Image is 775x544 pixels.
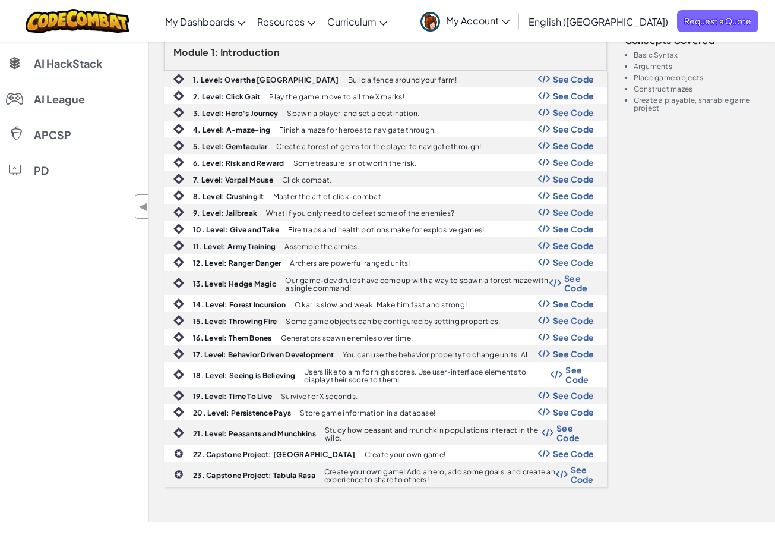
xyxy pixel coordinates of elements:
[220,46,279,58] span: Introduction
[193,142,267,151] b: 5. Level: Gemtacular
[553,299,594,309] span: See Code
[164,271,607,295] a: 13. Level: Hedge Magic Our game-dev druids have come up with a way to spawn a forest maze with a ...
[174,449,184,458] img: IconCapstoneLevel.svg
[634,85,761,93] li: Construct mazes
[538,449,550,458] img: Show Code Logo
[538,350,550,358] img: Show Code Logo
[538,92,550,100] img: Show Code Logo
[538,241,550,250] img: Show Code Logo
[164,445,607,462] a: 22. Capstone Project: [GEOGRAPHIC_DATA] Create your own game! Show Code Logo See Code
[164,329,607,345] a: 16. Level: Them Bones Generators spawn enemies over time. Show Code Logo See Code
[193,109,278,118] b: 3. Level: Hero's Journey
[564,273,594,293] span: See Code
[288,226,484,234] p: Fire traps and health potions make for explosive games!
[193,279,276,288] b: 13. Level: Hedge Magic
[551,370,562,379] img: Show Code Logo
[164,295,607,312] a: 14. Level: Forest Incursion Okar is slow and weak. Make him fast and strong! Show Code Logo See Code
[549,279,561,287] img: Show Code Logo
[634,74,761,81] li: Place game objects
[173,224,184,234] img: IconIntro.svg
[26,9,129,33] a: CodeCombat logo
[251,5,321,37] a: Resources
[173,190,184,201] img: IconIntro.svg
[538,208,550,216] img: Show Code Logo
[164,462,607,487] a: 23. Capstone Project: Tabula Rasa Create your own game! Add a hero, add some goals, and create an...
[553,91,594,100] span: See Code
[174,470,184,479] img: IconCapstoneLevel.svg
[538,158,550,166] img: Show Code Logo
[164,362,607,387] a: 18. Level: Seeing is Believing Users like to aim for high scores. Use user-interface elements to ...
[193,471,315,480] b: 23. Capstone Project: Tabula Rasa
[556,470,568,479] img: Show Code Logo
[164,312,607,329] a: 15. Level: Throwing Fire Some game objects can be configured by setting properties. Show Code Log...
[173,124,184,134] img: IconIntro.svg
[193,242,276,251] b: 11. Level: Army Training
[348,76,457,84] p: Build a fence around your farm!
[193,450,356,459] b: 22. Capstone Project: [GEOGRAPHIC_DATA]
[282,176,332,184] p: Click combat.
[565,365,594,384] span: See Code
[571,465,594,484] span: See Code
[553,74,594,84] span: See Code
[173,278,184,288] img: IconIntro.svg
[553,174,594,184] span: See Code
[173,298,184,309] img: IconIntro.svg
[284,243,359,250] p: Assemble the armies.
[173,407,184,417] img: IconIntro.svg
[553,349,594,359] span: See Code
[553,141,594,150] span: See Code
[446,14,510,27] span: My Account
[553,108,594,117] span: See Code
[538,225,550,233] img: Show Code Logo
[281,392,358,400] p: Survive for X seconds.
[634,51,761,59] li: Basic Syntax
[269,93,404,100] p: Play the game: move to all the X marks!
[304,368,551,383] p: Users like to aim for high scores. Use user-interface elements to display their score to them!
[677,10,758,32] a: Request a Quote
[553,158,594,167] span: See Code
[553,124,594,134] span: See Code
[164,104,607,121] a: 3. Level: Hero's Journey Spawn a player, and set a destination. Show Code Logo See Code
[164,237,607,254] a: 11. Level: Army Training Assemble the armies. Show Code Logo See Code
[538,391,550,400] img: Show Code Logo
[164,254,607,271] a: 12. Level: Ranger Danger Archers are powerful ranged units! Show Code Logo See Code
[553,332,594,342] span: See Code
[538,258,550,266] img: Show Code Logo
[164,345,607,362] a: 17. Level: Behavior Driven Development You can use the behavior property to change units' AI. Sho...
[279,126,436,134] p: Finish a maze for heroes to navigate through.
[327,15,377,28] span: Curriculum
[281,334,413,342] p: Generators spawn enemies over time.
[553,391,594,400] span: See Code
[164,221,607,237] a: 10. Level: Give and Take Fire traps and health potions make for explosive games! Show Code Logo S...
[193,125,270,134] b: 4. Level: A-maze-ing
[164,387,607,404] a: 19. Level: Time To Live Survive for X seconds. Show Code Logo See Code
[193,350,334,359] b: 17. Level: Behavior Driven Development
[164,187,607,204] a: 8. Level: Crushing It Master the art of click-combat. Show Code Logo See Code
[193,92,260,101] b: 2. Level: Click Gait
[538,300,550,308] img: Show Code Logo
[173,390,184,401] img: IconIntro.svg
[173,207,184,218] img: IconIntro.svg
[193,408,291,417] b: 20. Level: Persistence Pays
[523,5,674,37] a: English ([GEOGRAPHIC_DATA])
[173,74,184,84] img: IconIntro.svg
[538,316,550,325] img: Show Code Logo
[211,46,219,58] span: 1:
[295,301,467,309] p: Okar is slow and weak. Make him fast and strong!
[321,5,393,37] a: Curriculum
[553,257,594,267] span: See Code
[625,35,761,45] h3: Concepts covered
[193,300,286,309] b: 14. Level: Forest Incursion
[285,276,549,292] p: Our game-dev druids have come up with a way to spawn a forest maze with a single command!
[538,191,550,200] img: Show Code Logo
[173,157,184,168] img: IconIntro.svg
[173,174,184,184] img: IconIntro.svg
[164,204,607,221] a: 9. Level: Jailbreak What if you only need to defeat some of the enemies? Show Code Logo See Code
[553,191,594,200] span: See Code
[173,427,184,438] img: IconIntro.svg
[290,259,410,267] p: Archers are powerful ranged units!
[634,96,761,112] li: Create a playable, sharable game project
[34,58,102,69] span: AI HackStack
[538,408,550,416] img: Show Code Logo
